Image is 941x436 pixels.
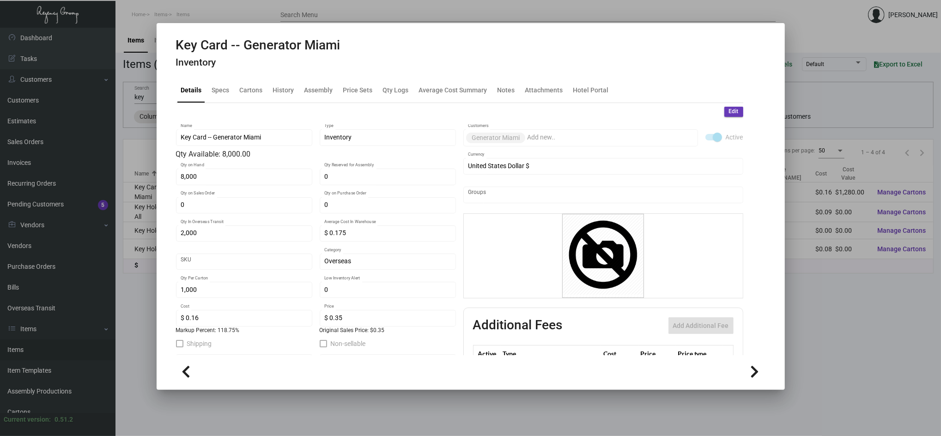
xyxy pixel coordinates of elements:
[419,85,487,95] div: Average Cost Summary
[181,85,202,95] div: Details
[724,107,743,117] button: Edit
[673,322,729,329] span: Add Additional Fee
[383,85,409,95] div: Qty Logs
[668,317,734,334] button: Add Additional Fee
[500,345,601,362] th: Type
[638,345,675,362] th: Price
[212,85,230,95] div: Specs
[675,345,722,362] th: Price type
[726,132,743,143] span: Active
[4,415,51,424] div: Current version:
[573,85,609,95] div: Hotel Portal
[273,85,294,95] div: History
[176,57,340,68] h4: Inventory
[176,37,340,53] h2: Key Card -- Generator Miami
[527,134,693,141] input: Add new..
[498,85,515,95] div: Notes
[176,149,456,160] div: Qty Available: 8,000.00
[343,85,373,95] div: Price Sets
[468,191,738,199] input: Add new..
[240,85,263,95] div: Cartons
[331,338,366,349] span: Non-sellable
[525,85,563,95] div: Attachments
[473,317,563,334] h2: Additional Fees
[473,345,500,362] th: Active
[466,133,525,143] mat-chip: Generator Miami
[187,338,212,349] span: Shipping
[601,345,638,362] th: Cost
[729,108,739,115] span: Edit
[304,85,333,95] div: Assembly
[55,415,73,424] div: 0.51.2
